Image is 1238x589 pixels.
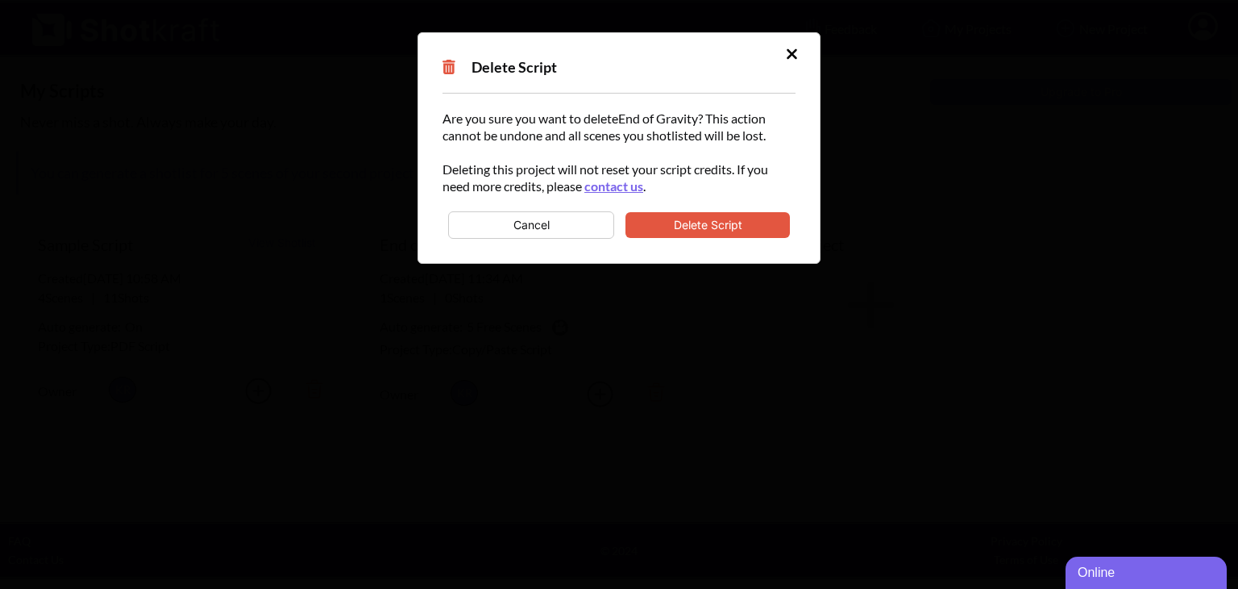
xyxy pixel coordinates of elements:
[1066,553,1230,589] iframe: chat widget
[442,110,796,239] div: Are you sure you want to delete End of Gravity ? This action cannot be undone and all scenes you ...
[448,211,614,239] button: Cancel
[625,212,790,238] button: Delete Script
[584,178,643,194] a: contact us
[442,58,557,76] span: Delete Script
